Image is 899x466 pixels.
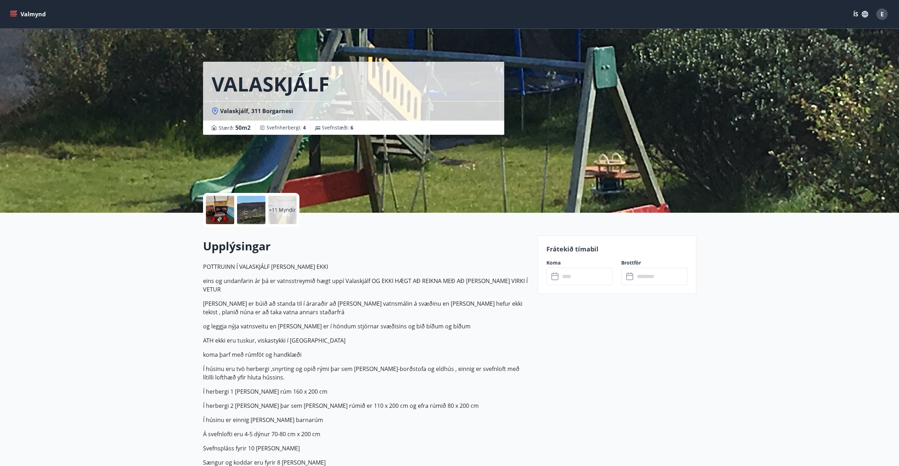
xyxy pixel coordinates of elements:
span: Valaskjálf, 311 Borgarnesi [220,107,293,115]
button: ÍS [849,8,872,21]
p: [PERSON_NAME] er búið að standa til í áraraðir að [PERSON_NAME] vatnsmálin á svæðinu en [PERSON_N... [203,299,529,316]
p: eins og undanfarin ár þá er vatnsstreymið hægt uppí Valaskjálf OG EKKI HÆGT AÐ REIKNA MEÐ AÐ [PER... [203,277,529,294]
label: Koma [546,259,613,266]
button: menu [9,8,49,21]
span: 4 [303,124,306,131]
p: Í húsinu eru tvö herbergi ,snyrting og opið rými þar sem [PERSON_NAME]-borðstofa og eldhús , einn... [203,365,529,382]
p: ATH ekki eru tuskur, viskastykki í [GEOGRAPHIC_DATA] [203,336,529,345]
p: Í herbergi 1 [PERSON_NAME] rúm 160 x 200 cm [203,387,529,396]
span: Stærð : [219,123,251,132]
h2: Upplýsingar [203,238,529,254]
button: E [873,6,890,23]
span: 6 [350,124,353,131]
p: POTTRUINN Í VALASKJÁLF [PERSON_NAME] EKKI [203,262,529,271]
span: Svefnherbergi : [266,124,306,131]
p: Í herbergi 2 [PERSON_NAME] þar sem [PERSON_NAME] rúmið er 110 x 200 cm og efra rúmið 80 x 200 cm [203,401,529,410]
h1: VALASKJÁLF [212,70,330,97]
p: Á svefnlofti eru 4-5 dýnur 70-80 cm x 200 cm [203,430,529,438]
span: Svefnstæði : [322,124,353,131]
p: koma þarf með rúmföt og handklæði [203,350,529,359]
p: +11 Myndir [269,206,296,213]
p: Frátekið tímabil [546,244,687,254]
p: Í húsinu er einnig [PERSON_NAME] barnarúm [203,416,529,424]
label: Brottför [621,259,687,266]
span: E [881,10,884,18]
span: 50 m2 [235,124,251,132]
p: og leggja nýja vatnsveitu en [PERSON_NAME] er í höndum stjórnar svæðisins og bið bíðum og bíðum [203,322,529,331]
p: Svefnspláss fyrir 10 [PERSON_NAME] [203,444,529,453]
